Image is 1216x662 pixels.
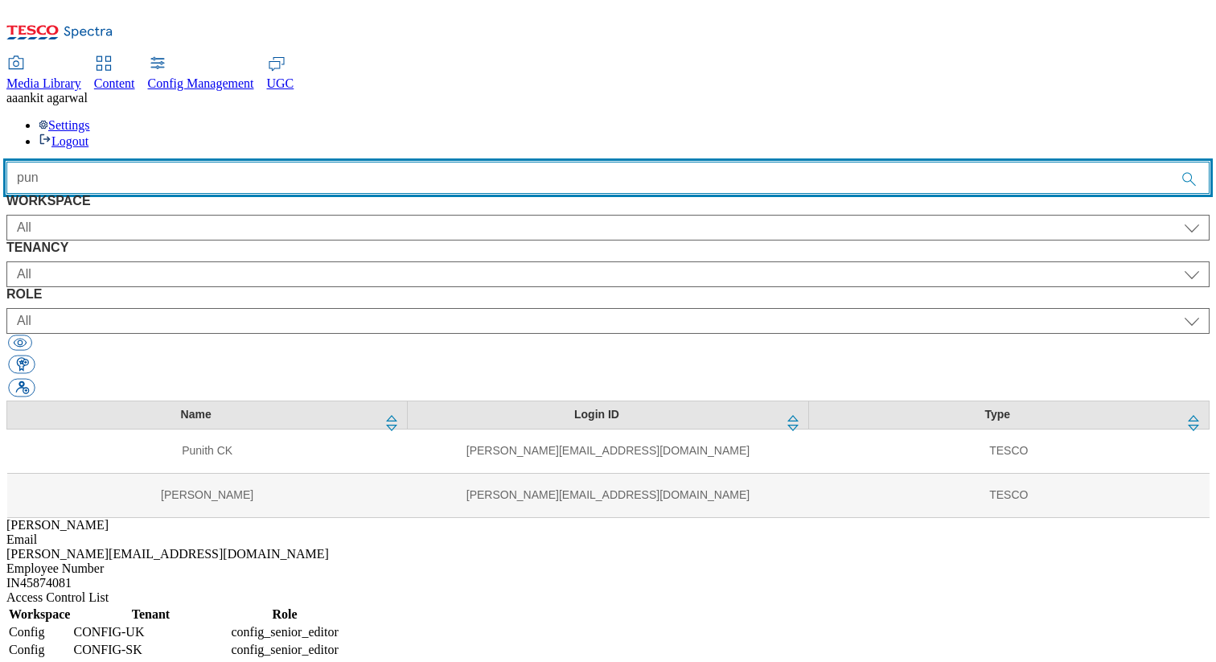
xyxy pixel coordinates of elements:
div: Type [819,408,1177,422]
a: UGC [267,57,294,91]
div: IN45874081 [6,576,1210,590]
td: config_senior_editor [230,642,339,658]
span: [PERSON_NAME] [6,518,109,532]
label: WORKSPACE [6,194,1210,208]
span: Content [94,76,135,90]
th: Workspace [8,606,71,623]
span: Media Library [6,76,81,90]
span: UGC [267,76,294,90]
td: config_senior_editor [230,624,339,640]
span: aa [6,91,18,105]
label: ROLE [6,287,1210,302]
a: Settings [39,118,90,132]
div: Login ID [417,408,775,422]
div: Employee Number [6,561,1210,576]
a: Media Library [6,57,81,91]
td: CONFIG-UK [72,624,228,640]
td: [PERSON_NAME][EMAIL_ADDRESS][DOMAIN_NAME] [408,473,808,517]
td: Config [8,642,71,658]
span: ankit agarwal [18,91,88,105]
td: [PERSON_NAME][EMAIL_ADDRESS][DOMAIN_NAME] [408,429,808,473]
td: Punith CK [7,429,408,473]
a: Config Management [148,57,254,91]
div: Email [6,532,1210,547]
td: [PERSON_NAME] [7,473,408,517]
input: Accessible label text [6,162,1210,194]
a: Logout [39,134,88,148]
td: TESCO [808,429,1209,473]
div: Access Control List [6,590,1210,605]
label: TENANCY [6,241,1210,255]
span: Config Management [148,76,254,90]
div: [PERSON_NAME][EMAIL_ADDRESS][DOMAIN_NAME] [6,547,1210,561]
a: Content [94,57,135,91]
th: Role [230,606,339,623]
td: TESCO [808,473,1209,517]
th: Tenant [72,606,228,623]
div: Name [17,408,375,422]
td: Config [8,624,71,640]
td: CONFIG-SK [72,642,228,658]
